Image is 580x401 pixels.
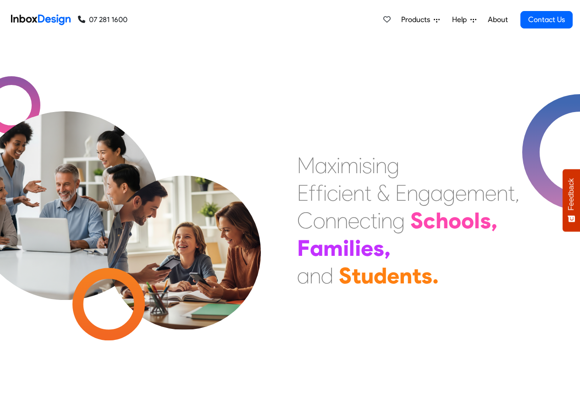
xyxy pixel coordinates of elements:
div: o [313,207,325,234]
div: f [316,179,323,207]
button: Feedback - Show survey [563,169,580,232]
div: e [387,262,399,289]
div: M [297,152,315,179]
div: t [352,262,361,289]
div: e [348,207,359,234]
a: Contact Us [520,11,573,28]
div: e [455,179,467,207]
div: i [337,152,340,179]
div: n [399,262,412,289]
div: s [480,207,491,234]
div: , [384,234,391,262]
div: i [343,234,349,262]
div: g [387,152,399,179]
div: s [362,152,372,179]
div: g [392,207,405,234]
div: o [461,207,474,234]
div: a [431,179,443,207]
div: u [361,262,374,289]
div: s [373,234,384,262]
div: t [508,179,515,207]
div: F [297,234,310,262]
div: m [323,234,343,262]
div: t [365,179,371,207]
div: i [323,179,327,207]
div: n [337,207,348,234]
div: a [310,234,323,262]
div: m [467,179,485,207]
div: m [340,152,359,179]
div: , [491,207,497,234]
div: c [359,207,370,234]
a: About [485,11,510,29]
div: l [349,234,355,262]
div: t [370,207,377,234]
div: f [309,179,316,207]
div: c [423,207,436,234]
a: Help [448,11,480,29]
div: a [297,262,309,289]
div: n [497,179,508,207]
a: Products [398,11,443,29]
div: e [485,179,497,207]
div: g [443,179,455,207]
div: n [407,179,418,207]
div: i [338,179,342,207]
div: x [327,152,337,179]
div: g [418,179,431,207]
div: t [412,262,421,289]
div: C [297,207,313,234]
div: e [342,179,353,207]
div: i [359,152,362,179]
div: d [321,262,333,289]
div: n [353,179,365,207]
div: S [339,262,352,289]
div: a [315,152,327,179]
div: s [421,262,432,289]
div: . [432,262,439,289]
div: e [361,234,373,262]
div: l [474,207,480,234]
div: n [309,262,321,289]
span: Products [401,14,434,25]
div: h [436,207,448,234]
div: n [381,207,392,234]
div: , [515,179,519,207]
span: Help [452,14,470,25]
div: S [410,207,423,234]
div: n [325,207,337,234]
div: c [327,179,338,207]
div: d [374,262,387,289]
img: parents_with_child.png [88,137,280,330]
div: o [448,207,461,234]
div: i [355,234,361,262]
span: Feedback [567,178,575,210]
div: n [376,152,387,179]
div: i [372,152,376,179]
a: 07 281 1600 [78,14,127,25]
div: E [395,179,407,207]
div: i [377,207,381,234]
div: E [297,179,309,207]
div: Maximising Efficient & Engagement, Connecting Schools, Families, and Students. [297,152,519,289]
div: & [377,179,390,207]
